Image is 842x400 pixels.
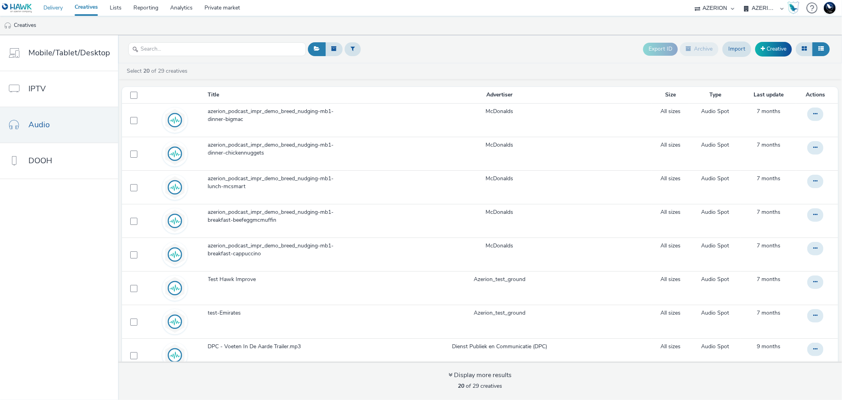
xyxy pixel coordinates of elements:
th: Actions [796,87,838,103]
span: azerion_podcast_impr_demo_breed_nudging-mb1-dinner-chickennuggets [208,141,344,157]
a: Audio Spot [701,242,729,250]
a: Test Hawk Improve [208,275,347,287]
a: All sizes [660,108,681,115]
span: test-Emirates [208,309,244,317]
a: Import [722,42,751,57]
img: Support Hawk [824,2,836,14]
span: 7 months [757,309,780,317]
th: Type [689,87,741,103]
a: Audio Spot [701,343,729,351]
a: McDonalds [486,108,513,115]
span: IPTV [28,83,46,94]
img: audio.svg [163,109,186,132]
span: 7 months [757,141,780,149]
a: Audio Spot [701,275,729,283]
a: McDonalds [486,242,513,250]
a: azerion_podcast_impr_demo_breed_nudging-mb1-breakfast-cappuccino [208,242,347,262]
th: Title [207,87,348,103]
a: McDonalds [486,175,513,183]
a: DPC - Voeten In De Aarde Trailer.mp3 [208,343,347,355]
a: 18 March 2025, 16:36 [757,175,780,183]
span: DOOH [28,155,52,166]
a: All sizes [660,175,681,183]
a: 18 March 2025, 16:38 [757,108,780,115]
button: Grid [796,42,813,56]
span: 9 months [757,343,780,350]
a: azerion_podcast_impr_demo_breed_nudging-mb1-lunch-mcsmart [208,175,347,195]
span: Test Hawk Improve [208,275,259,283]
img: audio.svg [163,243,186,266]
a: Audio Spot [701,175,729,183]
a: Audio Spot [701,208,729,216]
img: audio.svg [163,209,186,232]
span: azerion_podcast_impr_demo_breed_nudging-mb1-lunch-mcsmart [208,175,344,191]
button: Table [812,42,830,56]
a: 18 March 2025, 16:37 [757,141,780,149]
a: 26 December 2024, 14:35 [757,343,780,351]
a: All sizes [660,343,681,351]
span: azerion_podcast_impr_demo_breed_nudging-mb1-dinner-bigmac [208,108,344,124]
a: test-Emirates [208,309,347,321]
a: Azerion_test_ground [474,275,525,283]
a: 18 March 2025, 16:34 [757,242,780,250]
span: azerion_podcast_impr_demo_breed_nudging-mb1-breakfast-cappuccino [208,242,344,258]
img: undefined Logo [2,3,32,13]
a: Hawk Academy [788,2,803,14]
button: Archive [680,42,718,56]
th: Last update [741,87,796,103]
a: Audio Spot [701,141,729,149]
a: Dienst Publiek en Communicatie (DPC) [452,343,547,351]
strong: 20 [143,67,150,75]
span: Mobile/Tablet/Desktop [28,47,110,58]
span: azerion_podcast_impr_demo_breed_nudging-mb1-breakfast-beefeggmcmuffin [208,208,344,225]
a: McDonalds [486,208,513,216]
a: azerion_podcast_impr_demo_breed_nudging-mb1-dinner-chickennuggets [208,141,347,161]
div: Display more results [448,371,512,380]
button: Export ID [643,43,678,55]
img: audio.svg [163,142,186,165]
a: Select of 29 creatives [126,67,191,75]
span: 7 months [757,242,780,249]
a: All sizes [660,141,681,149]
a: All sizes [660,208,681,216]
img: Hawk Academy [788,2,799,14]
span: 7 months [757,208,780,216]
img: audio.svg [163,277,186,300]
a: 17 March 2025, 15:20 [757,275,780,283]
span: 7 months [757,108,780,115]
input: Search... [128,42,306,56]
th: Advertiser [347,87,651,103]
a: All sizes [660,275,681,283]
a: All sizes [660,242,681,250]
a: azerion_podcast_impr_demo_breed_nudging-mb1-breakfast-beefeggmcmuffin [208,208,347,228]
a: Audio Spot [701,108,729,115]
a: McDonalds [486,141,513,149]
img: audio.svg [163,310,186,333]
span: 7 months [757,175,780,182]
a: All sizes [660,309,681,317]
img: audio.svg [163,344,186,367]
strong: 20 [458,382,464,390]
img: audio [4,22,12,30]
span: of 29 creatives [458,382,502,390]
span: 7 months [757,275,780,283]
a: Creative [755,42,792,56]
a: 18 March 2025, 16:35 [757,208,780,216]
a: azerion_podcast_impr_demo_breed_nudging-mb1-dinner-bigmac [208,108,347,128]
a: 6 March 2025, 14:57 [757,309,780,317]
span: Audio [28,119,50,130]
img: audio.svg [163,176,186,199]
a: Azerion_test_ground [474,309,525,317]
th: Size [652,87,690,103]
span: DPC - Voeten In De Aarde Trailer.mp3 [208,343,304,351]
a: Audio Spot [701,309,729,317]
